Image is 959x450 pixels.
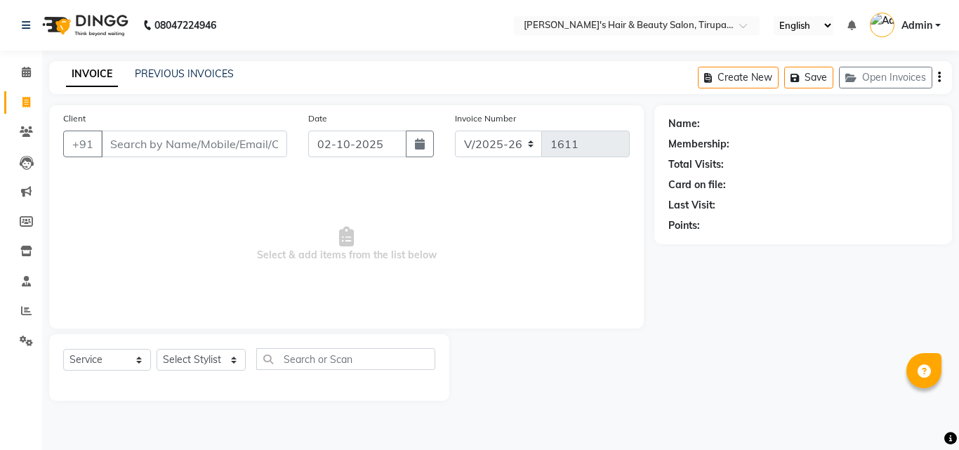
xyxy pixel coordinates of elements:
a: INVOICE [66,62,118,87]
span: Select & add items from the list below [63,174,630,315]
input: Search by Name/Mobile/Email/Code [101,131,287,157]
button: Open Invoices [839,67,932,88]
span: Admin [901,18,932,33]
div: Points: [668,218,700,233]
input: Search or Scan [256,348,435,370]
iframe: chat widget [900,394,945,436]
button: Save [784,67,833,88]
div: Name: [668,117,700,131]
img: Admin [870,13,894,37]
img: logo [36,6,132,45]
div: Membership: [668,137,729,152]
b: 08047224946 [154,6,216,45]
div: Total Visits: [668,157,724,172]
div: Last Visit: [668,198,715,213]
label: Date [308,112,327,125]
label: Client [63,112,86,125]
button: Create New [698,67,779,88]
button: +91 [63,131,102,157]
div: Card on file: [668,178,726,192]
a: PREVIOUS INVOICES [135,67,234,80]
label: Invoice Number [455,112,516,125]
